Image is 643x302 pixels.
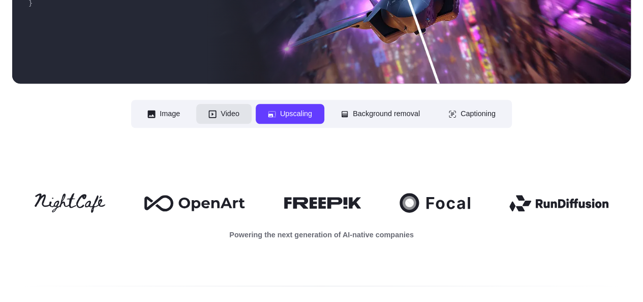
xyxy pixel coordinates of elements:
[135,104,192,124] button: Image
[328,104,432,124] button: Background removal
[256,104,324,124] button: Upscaling
[12,229,631,241] p: Powering the next generation of AI-native companies
[196,104,252,124] button: Video
[436,104,508,124] button: Captioning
